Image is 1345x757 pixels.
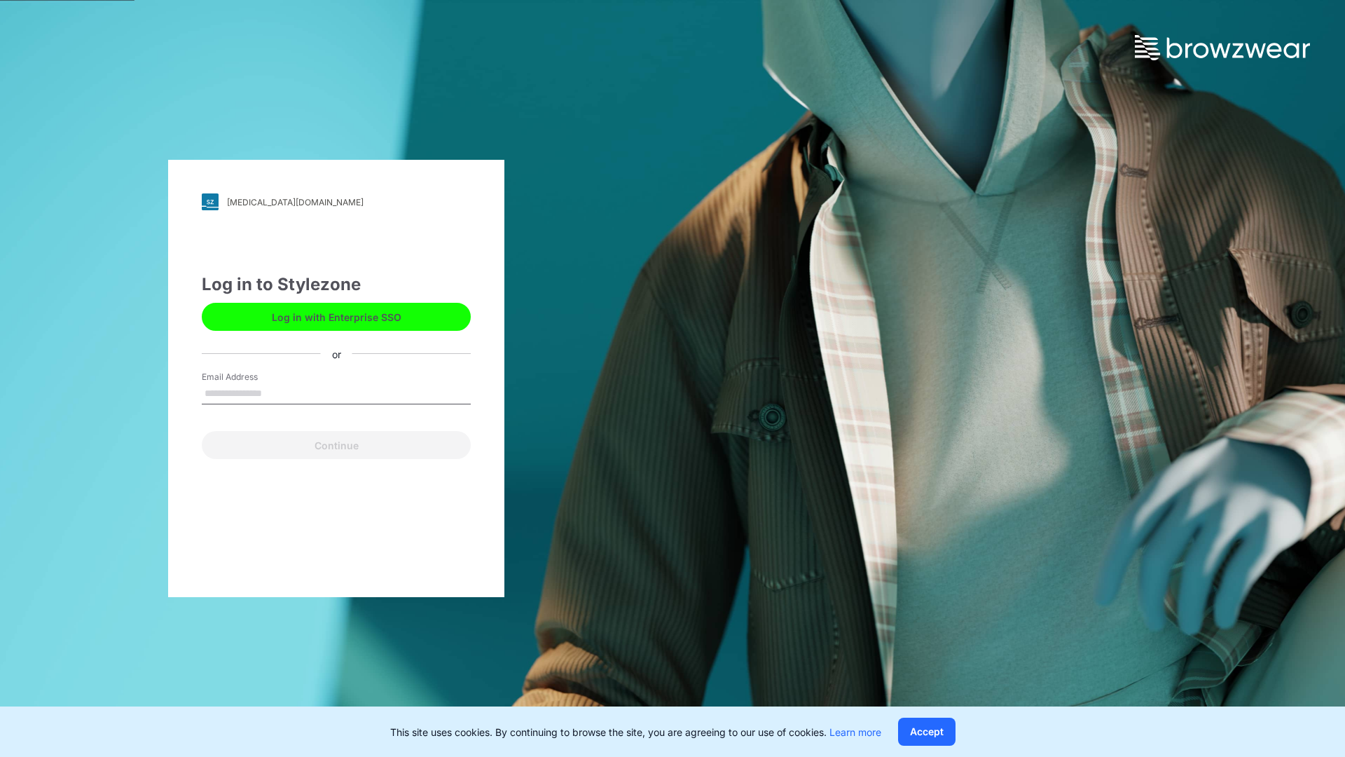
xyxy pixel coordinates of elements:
[321,346,352,361] div: or
[202,303,471,331] button: Log in with Enterprise SSO
[202,272,471,297] div: Log in to Stylezone
[829,726,881,738] a: Learn more
[202,193,471,210] a: [MEDICAL_DATA][DOMAIN_NAME]
[898,718,956,746] button: Accept
[202,193,219,210] img: svg+xml;base64,PHN2ZyB3aWR0aD0iMjgiIGhlaWdodD0iMjgiIHZpZXdCb3g9IjAgMCAyOCAyOCIgZmlsbD0ibm9uZSIgeG...
[390,725,881,739] p: This site uses cookies. By continuing to browse the site, you are agreeing to our use of cookies.
[202,371,300,383] label: Email Address
[227,197,364,207] div: [MEDICAL_DATA][DOMAIN_NAME]
[1135,35,1310,60] img: browzwear-logo.73288ffb.svg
